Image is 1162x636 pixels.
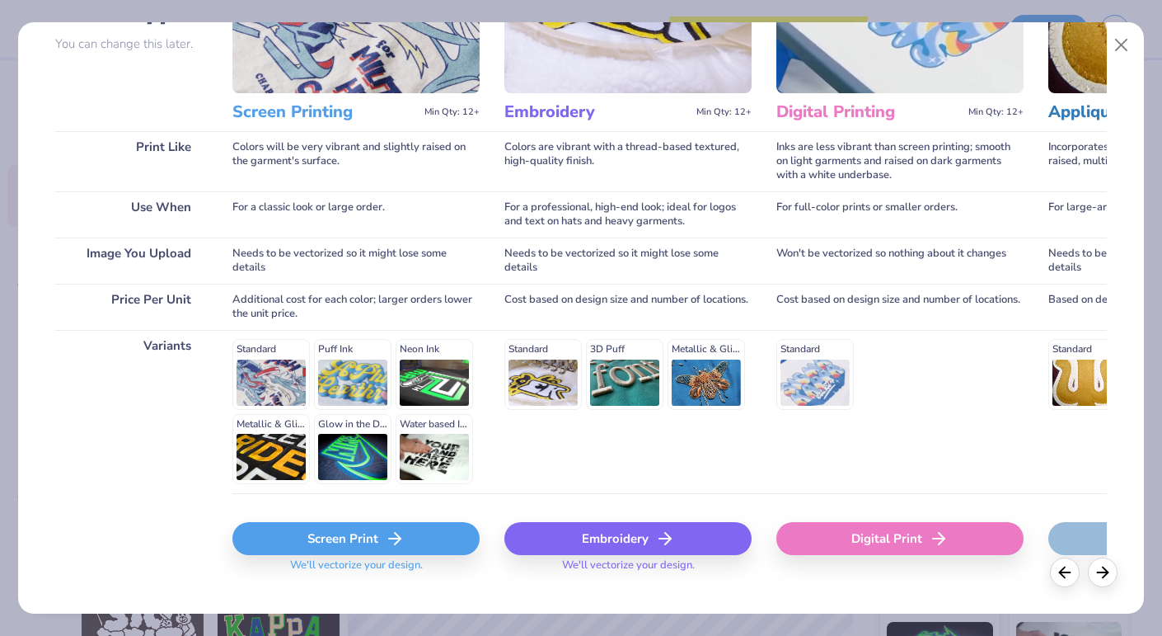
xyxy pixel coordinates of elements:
div: Print Like [55,131,208,191]
div: Cost based on design size and number of locations. [776,284,1024,330]
div: For full-color prints or smaller orders. [776,191,1024,238]
div: Won't be vectorized so nothing about it changes [776,238,1024,284]
div: Inks are less vibrant than screen printing; smooth on light garments and raised on dark garments ... [776,131,1024,191]
span: We'll vectorize your design. [555,558,701,582]
div: Additional cost for each color; larger orders lower the unit price. [232,284,480,330]
div: Colors are vibrant with a thread-based textured, high-quality finish. [504,131,752,191]
div: Cost based on design size and number of locations. [504,284,752,330]
div: Embroidery [504,522,752,555]
div: Needs to be vectorized so it might lose some details [504,238,752,284]
span: We'll vectorize your design. [283,558,429,582]
div: Needs to be vectorized so it might lose some details [232,238,480,284]
div: Use When [55,191,208,238]
div: For a professional, high-end look; ideal for logos and text on hats and heavy garments. [504,191,752,238]
span: Min Qty: 12+ [968,106,1024,118]
div: Image You Upload [55,238,208,284]
p: You can change this later. [55,37,208,51]
div: For a classic look or large order. [232,191,480,238]
h3: Screen Printing [232,101,418,123]
button: Close [1106,30,1137,61]
div: Price Per Unit [55,284,208,330]
div: Variants [55,330,208,493]
span: Min Qty: 12+ [424,106,480,118]
span: Min Qty: 12+ [696,106,752,118]
div: Digital Print [776,522,1024,555]
h3: Embroidery [504,101,690,123]
div: Screen Print [232,522,480,555]
div: Colors will be very vibrant and slightly raised on the garment's surface. [232,131,480,191]
h3: Digital Printing [776,101,962,123]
